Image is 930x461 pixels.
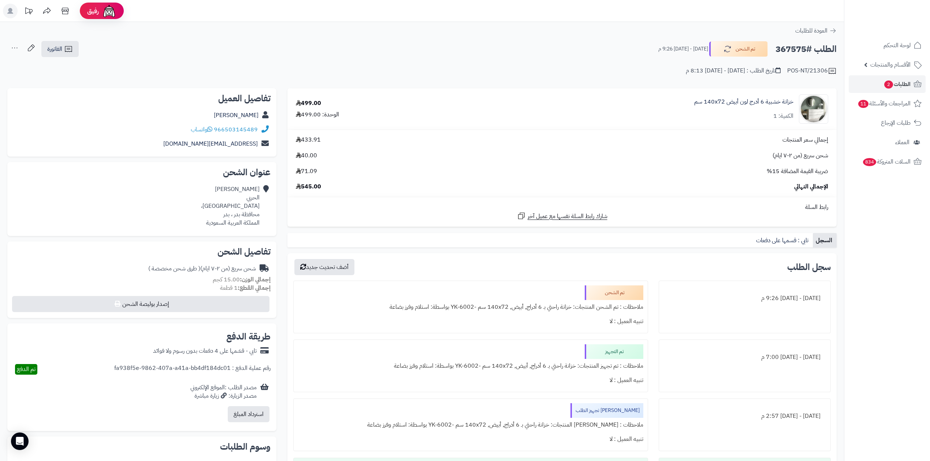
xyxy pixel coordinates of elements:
div: شحن سريع (من ٢-٧ ايام) [148,265,256,273]
div: تاريخ الطلب : [DATE] - [DATE] 8:13 م [686,67,781,75]
a: السلات المتروكة834 [849,153,926,170]
span: إجمالي سعر المنتجات [782,136,828,144]
span: 2 [884,80,893,89]
span: الفاتورة [47,45,62,53]
div: تم الشحن [585,285,643,300]
div: مصدر الطلب :الموقع الإلكتروني [190,383,257,400]
a: العودة للطلبات [795,26,837,35]
a: تحديثات المنصة [19,4,38,20]
div: ملاحظات : تم الشحن المنتجات: خزانة راحتي بـ 6 أدراج, أبيض, ‎140x72 سم‏ -YK-6002 بواسطة: استلام وف... [298,300,643,314]
small: 1 قطعة [220,284,271,292]
a: لوحة التحكم [849,37,926,54]
span: العودة للطلبات [795,26,827,35]
div: [DATE] - [DATE] 2:57 م [663,409,826,423]
span: الطلبات [883,79,911,89]
a: المراجعات والأسئلة11 [849,95,926,112]
span: 545.00 [296,183,321,191]
div: تنبيه العميل : لا [298,314,643,329]
span: 71.09 [296,167,317,176]
div: Open Intercom Messenger [11,432,29,450]
span: 433.91 [296,136,321,144]
small: 15.00 كجم [213,275,271,284]
div: رابط السلة [290,203,834,211]
span: تم الدفع [17,365,36,374]
h2: الطلب #367575 [775,42,837,57]
small: [DATE] - [DATE] 9:26 م [658,45,708,53]
a: تابي : قسمها على دفعات [753,233,813,248]
span: المراجعات والأسئلة [858,98,911,109]
div: ملاحظات : تم تجهيز المنتجات: خزانة راحتي بـ 6 أدراج, أبيض, ‎140x72 سم‏ -YK-6002 بواسطة: استلام وف... [298,359,643,373]
h2: عنوان الشحن [13,168,271,177]
span: 11 [858,100,868,108]
img: 1746709299-1702541934053-68567865785768-1000x1000-90x90.jpg [799,94,828,124]
div: تابي - قسّمها على 4 دفعات بدون رسوم ولا فوائد [153,347,257,355]
button: إصدار بوليصة الشحن [12,296,269,312]
span: طلبات الإرجاع [881,118,911,128]
h2: تفاصيل الشحن [13,247,271,256]
a: الطلبات2 [849,75,926,93]
span: الإجمالي النهائي [794,183,828,191]
a: طلبات الإرجاع [849,114,926,132]
span: رفيق [87,7,99,15]
span: السلات المتروكة [862,157,911,167]
h2: وسوم الطلبات [13,442,271,451]
div: مصدر الزيارة: زيارة مباشرة [190,392,257,400]
a: شارك رابط السلة نفسها مع عميل آخر [517,211,607,221]
div: تم التجهيز [585,344,643,359]
strong: إجمالي الوزن: [240,275,271,284]
div: الكمية: 1 [773,112,793,120]
a: العملاء [849,134,926,151]
span: ضريبة القيمة المضافة 15% [767,167,828,176]
span: الأقسام والمنتجات [870,60,911,70]
div: POS-NT/21306 [787,67,837,75]
a: خزانة خشبية 6 أدرج لون أبيض 140x72 سم [694,98,793,106]
span: شحن سريع (من ٢-٧ ايام) [773,151,828,160]
span: ( طرق شحن مخصصة ) [148,264,200,273]
div: ملاحظات : [PERSON_NAME] المنتجات: خزانة راحتي بـ 6 أدراج, أبيض, ‎140x72 سم‏ -YK-6002 بواسطة: استل... [298,418,643,432]
div: تنبيه العميل : لا [298,373,643,387]
img: logo-2.png [880,20,923,35]
span: 834 [863,158,876,166]
span: شارك رابط السلة نفسها مع عميل آخر [528,212,607,221]
span: 40.00 [296,151,317,160]
div: رقم عملية الدفع : fa938f5e-9862-407a-a41a-bb4df184dc01 [114,364,271,375]
div: الوحدة: 499.00 [296,110,339,119]
span: العملاء [895,137,909,147]
div: [DATE] - [DATE] 7:00 م [663,350,826,364]
h2: طريقة الدفع [226,332,271,341]
button: استرداد المبلغ [228,406,269,422]
h3: سجل الطلب [787,263,831,271]
a: 966503145489 [214,125,258,134]
h2: تفاصيل العميل [13,94,271,103]
span: لوحة التحكم [883,40,911,50]
a: واتساب [191,125,212,134]
img: ai-face.png [102,4,116,18]
a: [EMAIL_ADDRESS][DOMAIN_NAME] [163,139,258,148]
strong: إجمالي القطع: [238,284,271,292]
div: [PERSON_NAME] الحربي [GEOGRAPHIC_DATA]، محافظة بدر ، بدر المملكة العربية السعودية [201,185,260,227]
div: 499.00 [296,99,321,108]
button: تم الشحن [709,41,768,57]
div: [PERSON_NAME] تجهيز الطلب [570,403,643,418]
a: السجل [813,233,837,248]
button: أضف تحديث جديد [294,259,354,275]
a: الفاتورة [41,41,79,57]
div: [DATE] - [DATE] 9:26 م [663,291,826,306]
a: [PERSON_NAME] [214,111,258,120]
div: تنبيه العميل : لا [298,432,643,446]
